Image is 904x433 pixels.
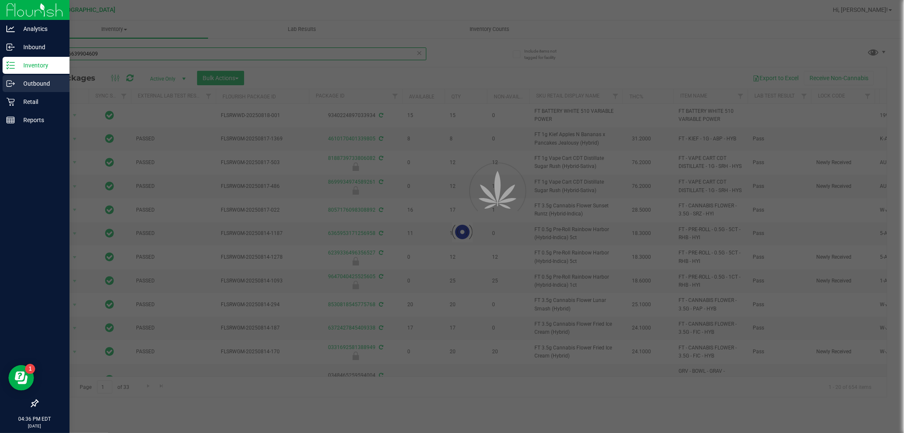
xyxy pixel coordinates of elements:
[4,423,66,429] p: [DATE]
[25,364,35,374] iframe: Resource center unread badge
[6,79,15,88] inline-svg: Outbound
[6,98,15,106] inline-svg: Retail
[6,43,15,51] inline-svg: Inbound
[15,115,66,125] p: Reports
[15,42,66,52] p: Inbound
[15,24,66,34] p: Analytics
[15,60,66,70] p: Inventory
[15,97,66,107] p: Retail
[6,25,15,33] inline-svg: Analytics
[4,415,66,423] p: 04:36 PM EDT
[6,116,15,124] inline-svg: Reports
[8,365,34,391] iframe: Resource center
[6,61,15,70] inline-svg: Inventory
[15,78,66,89] p: Outbound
